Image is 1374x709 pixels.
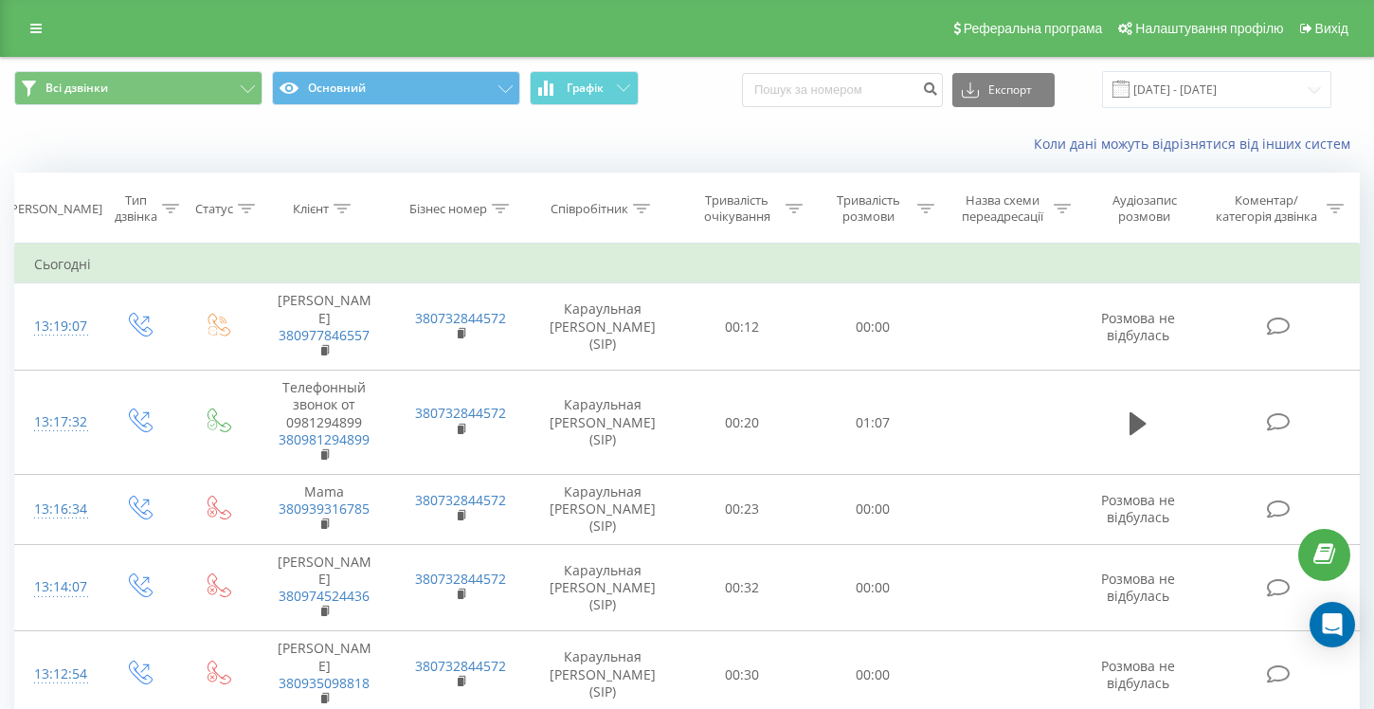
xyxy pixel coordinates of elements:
[195,201,233,217] div: Статус
[694,192,782,225] div: Тривалість очікування
[256,475,392,545] td: Mama
[279,587,370,605] a: 380974524436
[1034,135,1360,153] a: Коли дані можуть відрізнятися вiд інших систем
[15,245,1360,283] td: Сьогодні
[1101,309,1175,344] span: Розмова не відбулась
[415,404,506,422] a: 380732844572
[1101,570,1175,605] span: Розмова не відбулась
[293,201,329,217] div: Клієнт
[551,201,628,217] div: Співробітник
[409,201,487,217] div: Бізнес номер
[279,326,370,344] a: 380977846557
[807,283,939,371] td: 00:00
[279,500,370,518] a: 380939316785
[530,475,677,545] td: Караульная [PERSON_NAME] (SIP)
[824,192,913,225] div: Тривалість розмови
[952,73,1055,107] button: Експорт
[1135,21,1283,36] span: Налаштування профілю
[34,569,80,606] div: 13:14:07
[807,475,939,545] td: 00:00
[956,192,1049,225] div: Назва схеми переадресації
[1315,21,1348,36] span: Вихід
[256,371,392,475] td: Телефонный звонок от 0981294899
[530,544,677,631] td: Караульная [PERSON_NAME] (SIP)
[279,430,370,448] a: 380981294899
[415,309,506,327] a: 380732844572
[964,21,1103,36] span: Реферальна програма
[115,192,157,225] div: Тип дзвінка
[415,657,506,675] a: 380732844572
[415,570,506,588] a: 380732844572
[34,491,80,528] div: 13:16:34
[7,201,102,217] div: [PERSON_NAME]
[256,283,392,371] td: [PERSON_NAME]
[677,544,808,631] td: 00:32
[272,71,520,105] button: Основний
[530,283,677,371] td: Караульная [PERSON_NAME] (SIP)
[530,371,677,475] td: Караульная [PERSON_NAME] (SIP)
[34,404,80,441] div: 13:17:32
[14,71,262,105] button: Всі дзвінки
[742,73,943,107] input: Пошук за номером
[567,82,604,95] span: Графік
[530,71,639,105] button: Графік
[279,674,370,692] a: 380935098818
[1093,192,1197,225] div: Аудіозапис розмови
[256,544,392,631] td: [PERSON_NAME]
[34,308,80,345] div: 13:19:07
[415,491,506,509] a: 380732844572
[807,371,939,475] td: 01:07
[807,544,939,631] td: 00:00
[677,283,808,371] td: 00:12
[1101,657,1175,692] span: Розмова не відбулась
[677,475,808,545] td: 00:23
[45,81,108,96] span: Всі дзвінки
[34,656,80,693] div: 13:12:54
[1101,491,1175,526] span: Розмова не відбулась
[1310,602,1355,647] div: Open Intercom Messenger
[1211,192,1322,225] div: Коментар/категорія дзвінка
[677,371,808,475] td: 00:20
